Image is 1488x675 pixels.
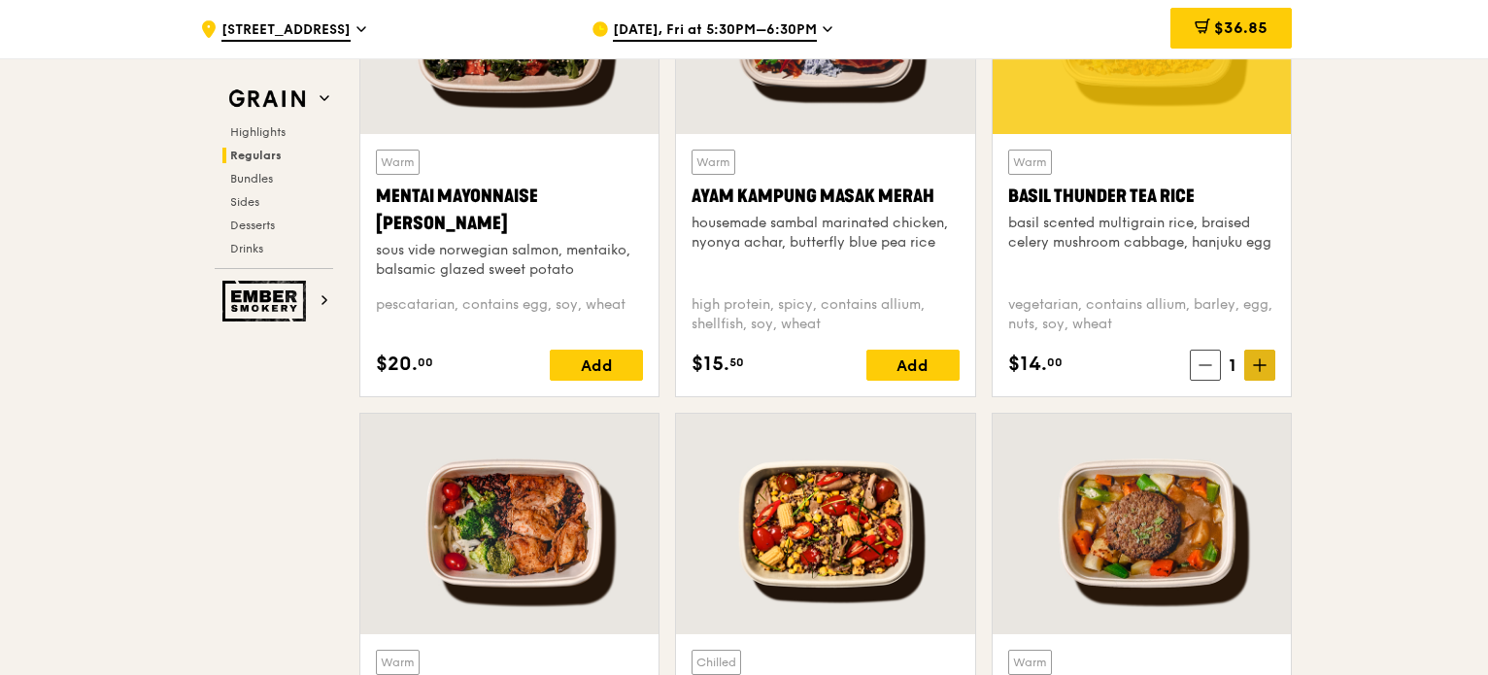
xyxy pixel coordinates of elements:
[1008,350,1047,379] span: $14.
[613,20,817,42] span: [DATE], Fri at 5:30PM–6:30PM
[221,20,351,42] span: [STREET_ADDRESS]
[1221,352,1244,379] span: 1
[692,650,741,675] div: Chilled
[222,82,312,117] img: Grain web logo
[692,295,959,334] div: high protein, spicy, contains allium, shellfish, soy, wheat
[230,219,275,232] span: Desserts
[1008,295,1275,334] div: vegetarian, contains allium, barley, egg, nuts, soy, wheat
[692,150,735,175] div: Warm
[418,354,433,370] span: 00
[376,350,418,379] span: $20.
[230,242,263,255] span: Drinks
[1008,150,1052,175] div: Warm
[230,149,282,162] span: Regulars
[692,350,729,379] span: $15.
[222,281,312,321] img: Ember Smokery web logo
[1008,214,1275,253] div: basil scented multigrain rice, braised celery mushroom cabbage, hanjuku egg
[692,183,959,210] div: Ayam Kampung Masak Merah
[230,195,259,209] span: Sides
[376,150,420,175] div: Warm
[376,650,420,675] div: Warm
[866,350,960,381] div: Add
[376,241,643,280] div: sous vide norwegian salmon, mentaiko, balsamic glazed sweet potato
[376,183,643,237] div: Mentai Mayonnaise [PERSON_NAME]
[1214,18,1268,37] span: $36.85
[1047,354,1063,370] span: 00
[692,214,959,253] div: housemade sambal marinated chicken, nyonya achar, butterfly blue pea rice
[230,125,286,139] span: Highlights
[550,350,643,381] div: Add
[729,354,744,370] span: 50
[1008,650,1052,675] div: Warm
[230,172,273,186] span: Bundles
[376,295,643,334] div: pescatarian, contains egg, soy, wheat
[1008,183,1275,210] div: Basil Thunder Tea Rice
